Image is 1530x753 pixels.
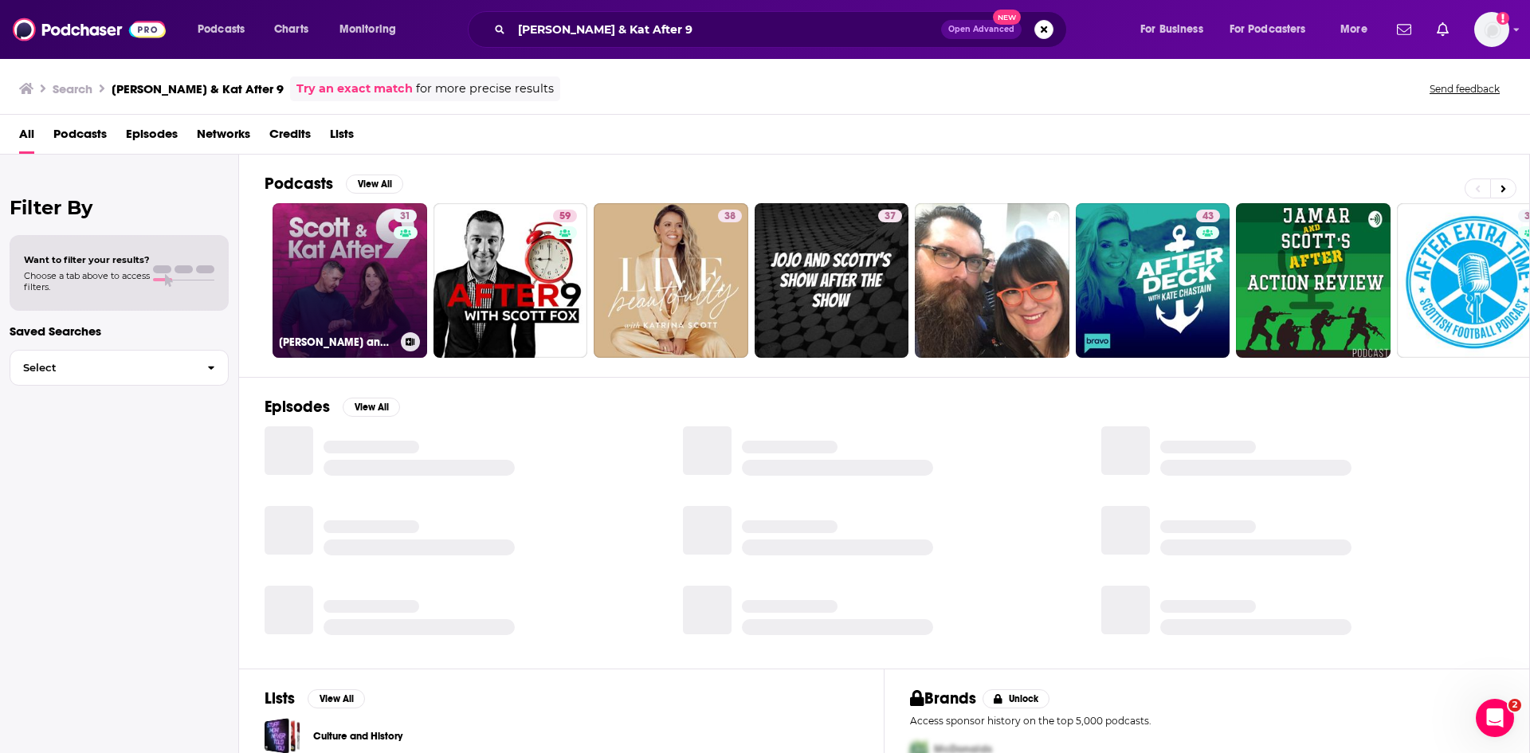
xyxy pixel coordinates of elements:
a: Networks [197,121,250,154]
a: 31[PERSON_NAME] and [PERSON_NAME] After 9 [273,203,427,358]
h2: Brands [910,688,976,708]
h2: Episodes [265,397,330,417]
a: 38 [594,203,748,358]
a: Credits [269,121,311,154]
a: 31 [394,210,417,222]
h2: Filter By [10,196,229,219]
a: 37 [755,203,909,358]
h3: [PERSON_NAME] & Kat After 9 [112,81,284,96]
button: open menu [328,17,417,42]
button: Unlock [983,689,1050,708]
span: For Business [1140,18,1203,41]
a: All [19,121,34,154]
span: Logged in as WesBurdett [1474,12,1509,47]
span: Open Advanced [948,25,1014,33]
button: View All [308,689,365,708]
span: 37 [885,209,896,225]
button: View All [343,398,400,417]
a: 37 [878,210,902,222]
span: 2 [1508,699,1521,712]
h3: Search [53,81,92,96]
button: Show profile menu [1474,12,1509,47]
button: open menu [1329,17,1387,42]
a: EpisodesView All [265,397,400,417]
a: 43 [1076,203,1230,358]
button: open menu [186,17,265,42]
p: Access sponsor history on the top 5,000 podcasts. [910,715,1504,727]
iframe: Intercom live chat [1476,699,1514,737]
a: Lists [330,121,354,154]
a: 59 [433,203,588,358]
a: Try an exact match [296,80,413,98]
h2: Lists [265,688,295,708]
a: 38 [718,210,742,222]
span: More [1340,18,1367,41]
a: ListsView All [265,688,365,708]
span: Podcasts [198,18,245,41]
span: For Podcasters [1230,18,1306,41]
span: Select [10,363,194,373]
a: Culture and History [313,728,402,745]
a: Episodes [126,121,178,154]
a: Charts [264,17,318,42]
span: 43 [1202,209,1214,225]
span: 59 [559,209,571,225]
span: Choose a tab above to access filters. [24,270,150,292]
button: Send feedback [1425,82,1504,96]
a: Show notifications dropdown [1391,16,1418,43]
span: 38 [724,209,736,225]
h3: [PERSON_NAME] and [PERSON_NAME] After 9 [279,335,394,349]
button: Open AdvancedNew [941,20,1022,39]
a: 43 [1196,210,1220,222]
button: Select [10,350,229,386]
div: Search podcasts, credits, & more... [483,11,1082,48]
a: Podcasts [53,121,107,154]
button: View All [346,175,403,194]
a: PodcastsView All [265,174,403,194]
span: Want to filter your results? [24,254,150,265]
a: 59 [553,210,577,222]
img: Podchaser - Follow, Share and Rate Podcasts [13,14,166,45]
span: New [993,10,1022,25]
span: 31 [400,209,410,225]
img: User Profile [1474,12,1509,47]
svg: Add a profile image [1497,12,1509,25]
span: Monitoring [339,18,396,41]
button: open menu [1219,17,1329,42]
button: open menu [1129,17,1223,42]
h2: Podcasts [265,174,333,194]
p: Saved Searches [10,324,229,339]
a: Show notifications dropdown [1430,16,1455,43]
span: Charts [274,18,308,41]
input: Search podcasts, credits, & more... [512,17,941,42]
span: for more precise results [416,80,554,98]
